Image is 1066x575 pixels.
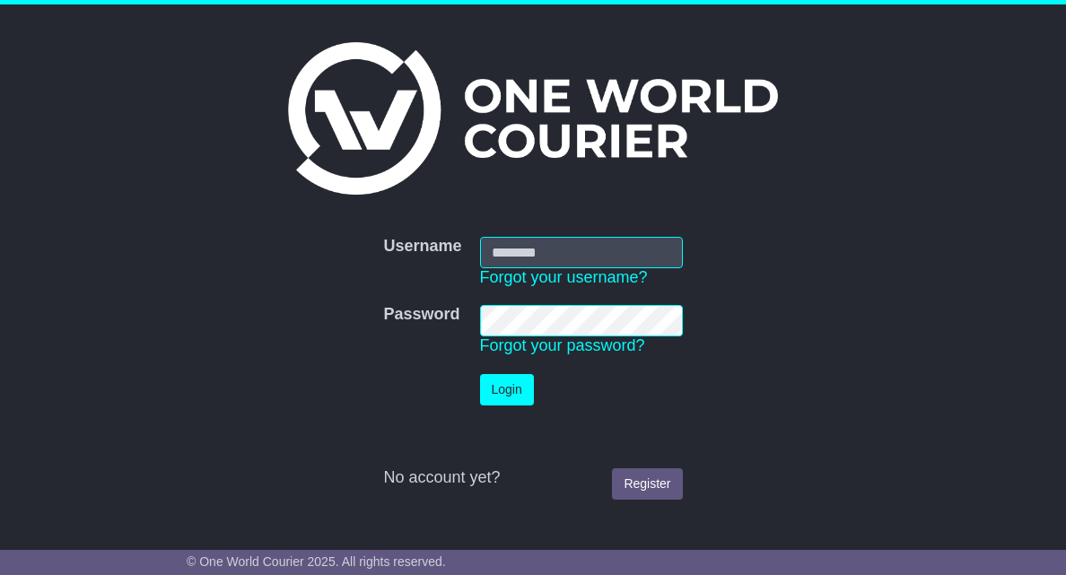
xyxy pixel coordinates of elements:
[383,237,461,257] label: Username
[383,468,682,488] div: No account yet?
[187,554,446,569] span: © One World Courier 2025. All rights reserved.
[612,468,682,500] a: Register
[480,268,648,286] a: Forgot your username?
[480,374,534,405] button: Login
[480,336,645,354] a: Forgot your password?
[288,42,778,195] img: One World
[383,305,459,325] label: Password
